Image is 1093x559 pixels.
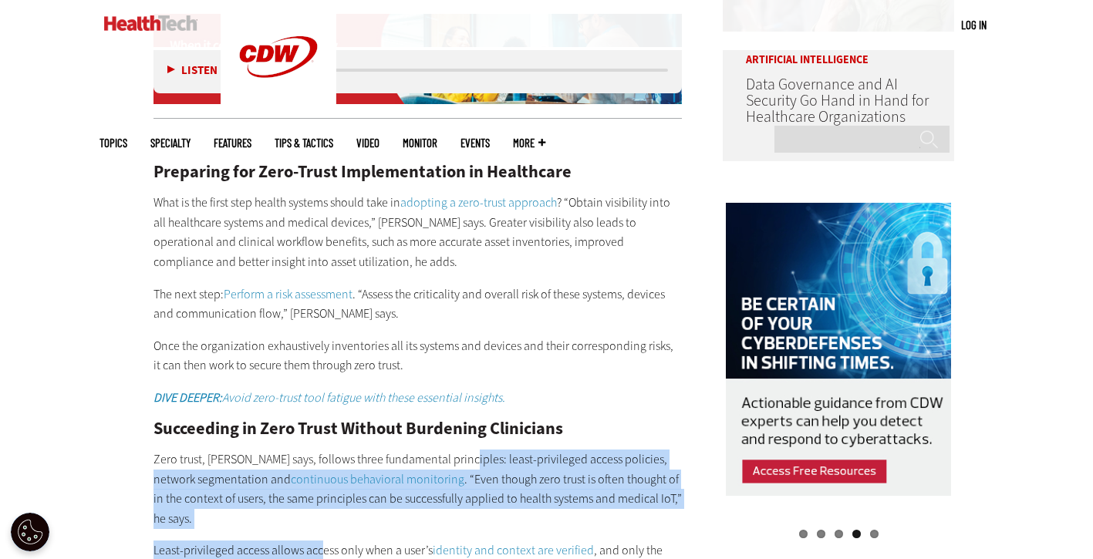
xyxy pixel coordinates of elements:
[961,17,987,33] div: User menu
[433,542,594,558] a: identity and context are verified
[214,137,251,149] a: Features
[817,530,825,538] a: 2
[513,137,545,149] span: More
[153,193,683,271] p: What is the first step health systems should take in ? “Obtain visibility into all healthcare sys...
[11,513,49,551] div: Cookie Settings
[11,513,49,551] button: Open Preferences
[153,285,683,324] p: The next step: . “Assess the criticality and overall risk of these systems, devices and communica...
[403,137,437,149] a: MonITor
[835,530,843,538] a: 3
[153,389,222,406] strong: DIVE DEEPER:
[870,530,879,538] a: 5
[153,420,683,437] h2: Succeeding in Zero Trust Without Burdening Clinicians
[153,389,505,406] em: Avoid zero-trust tool fatigue with these essential insights.
[852,530,861,538] a: 4
[224,286,353,302] a: Perform a risk assessment
[275,137,333,149] a: Tips & Tactics
[356,137,380,149] a: Video
[799,530,808,538] a: 1
[153,389,505,406] a: DIVE DEEPER:Avoid zero-trust tool fatigue with these essential insights.
[961,18,987,32] a: Log in
[150,137,191,149] span: Specialty
[153,336,683,375] p: Once the organization exhaustively inventories all its systems and devices and their correspondin...
[100,137,127,149] span: Topics
[104,15,197,31] img: Home
[460,137,490,149] a: Events
[153,163,683,180] h2: Preparing for Zero-Trust Implementation in Healthcare
[726,203,951,498] img: data security right rail
[153,450,683,528] p: Zero trust, [PERSON_NAME] says, follows three fundamental principles: least-privileged access pol...
[221,102,336,118] a: CDW
[291,471,464,487] a: continuous behavioral monitoring
[400,194,557,210] a: adopting a zero-trust approach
